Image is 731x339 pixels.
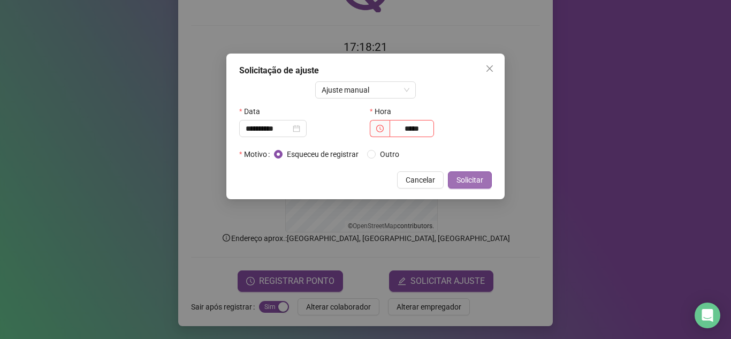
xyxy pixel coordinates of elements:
span: close [485,64,494,73]
button: Cancelar [397,171,444,189]
span: Solicitar [456,174,483,186]
button: Solicitar [448,171,492,189]
button: Close [481,60,498,77]
span: Esqueceu de registrar [283,148,363,160]
div: Open Intercom Messenger [695,303,720,328]
span: Cancelar [406,174,435,186]
label: Motivo [239,146,274,163]
label: Data [239,103,267,120]
span: Ajuste manual [322,82,410,98]
span: Outro [376,148,403,160]
span: clock-circle [376,125,384,132]
div: Solicitação de ajuste [239,64,492,77]
label: Hora [370,103,398,120]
